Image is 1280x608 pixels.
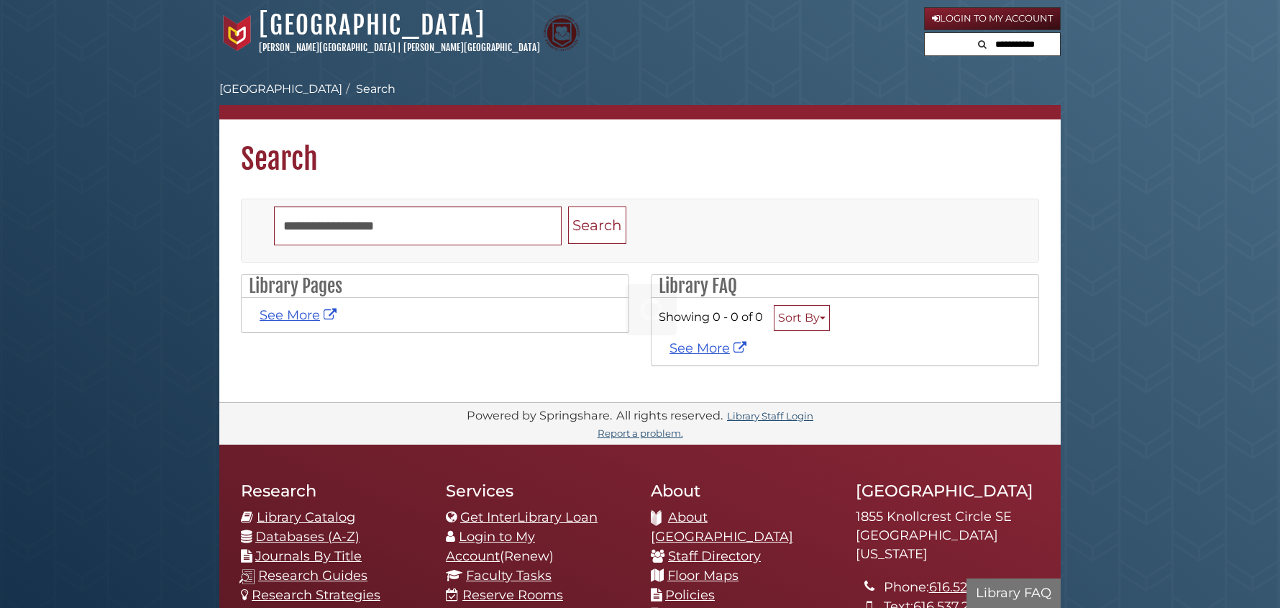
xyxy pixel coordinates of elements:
address: 1855 Knollcrest Circle SE [GEOGRAPHIC_DATA][US_STATE] [856,508,1039,563]
div: Powered by Springshare. [465,408,614,422]
h1: Search [219,119,1061,177]
a: Reserve Rooms [462,587,563,603]
a: See More [669,340,750,356]
span: | [398,42,401,53]
h2: Services [446,481,629,501]
h2: [GEOGRAPHIC_DATA] [856,481,1039,501]
h2: Library FAQ [652,275,1038,298]
a: Floor Maps [667,568,739,584]
button: Library FAQ [966,578,1061,608]
h2: About [651,481,834,501]
li: Phone: [884,578,1039,597]
a: Journals By Title [255,548,362,564]
a: Research Strategies [252,587,380,603]
a: Faculty Tasks [466,568,552,584]
a: Policies [665,587,715,603]
img: Calvin Theological Seminary [544,15,580,51]
nav: breadcrumb [219,81,1061,119]
a: [GEOGRAPHIC_DATA] [219,82,342,96]
a: Login to My Account [924,7,1061,30]
button: Sort By [774,305,830,331]
li: Search [342,81,396,98]
a: Library Catalog [257,509,355,525]
a: [GEOGRAPHIC_DATA] [259,9,485,41]
h2: Research [241,481,424,501]
img: Calvin University [219,15,255,51]
a: [PERSON_NAME][GEOGRAPHIC_DATA] [403,42,540,53]
a: Staff Directory [668,548,761,564]
a: Login to My Account [446,529,535,564]
a: Research Guides [258,568,367,584]
button: Search [568,207,626,245]
a: Report a problem. [598,427,683,439]
a: Library Staff Login [727,410,813,422]
span: Showing 0 - 0 of 0 [659,309,763,324]
i: Search [978,40,987,49]
img: Working... [640,299,662,321]
img: research-guides-icon-white_37x37.png [239,569,255,584]
a: See More [260,307,340,323]
a: 616.526.7197 [929,579,1007,595]
a: Databases (A-Z) [255,529,360,545]
div: All rights reserved. [614,408,725,422]
button: Search [974,33,991,53]
a: [PERSON_NAME][GEOGRAPHIC_DATA] [259,42,396,53]
a: Get InterLibrary Loan [460,509,598,525]
h2: Library Pages [242,275,628,298]
li: (Renew) [446,527,629,566]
